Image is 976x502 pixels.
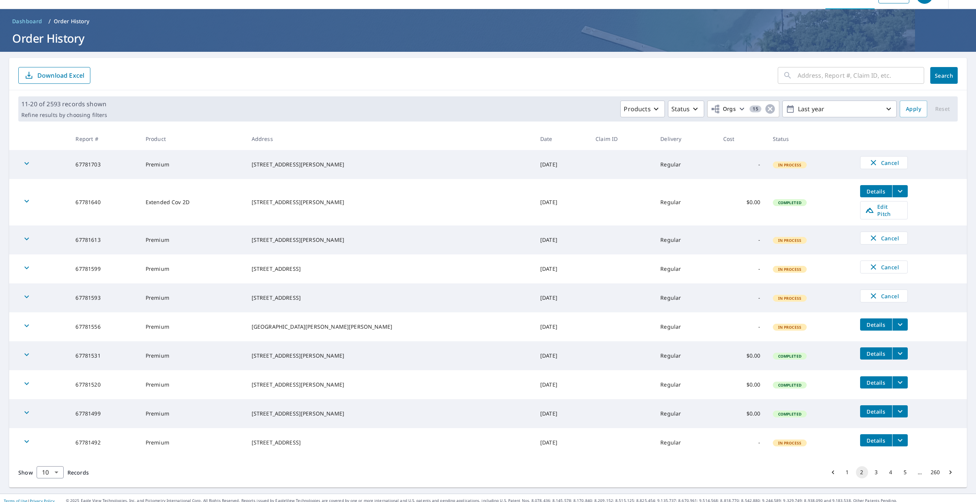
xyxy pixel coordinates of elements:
[534,283,589,312] td: [DATE]
[654,370,717,399] td: Regular
[860,289,908,302] button: Cancel
[246,128,534,150] th: Address
[774,353,806,359] span: Completed
[140,128,246,150] th: Product
[826,466,958,478] nav: pagination navigation
[892,405,908,417] button: filesDropdownBtn-67781499
[252,198,528,206] div: [STREET_ADDRESS][PERSON_NAME]
[48,17,51,26] li: /
[21,99,107,109] p: 11-20 of 2593 records shown
[252,410,528,417] div: [STREET_ADDRESS][PERSON_NAME]
[717,179,767,225] td: $0.00
[252,352,528,360] div: [STREET_ADDRESS][PERSON_NAME]
[624,104,650,114] p: Products
[944,466,957,478] button: Go to next page
[67,469,89,476] span: Records
[140,283,246,312] td: Premium
[9,30,967,46] h1: Order History
[69,428,139,457] td: 67781492
[252,161,528,168] div: [STREET_ADDRESS][PERSON_NAME]
[252,265,528,273] div: [STREET_ADDRESS]
[892,318,908,331] button: filesDropdownBtn-67781556
[140,428,246,457] td: Premium
[865,350,888,357] span: Details
[860,261,908,273] button: Cancel
[69,150,139,179] td: 67781703
[856,466,868,478] button: page 2
[654,150,717,179] td: Regular
[534,254,589,283] td: [DATE]
[717,428,767,457] td: -
[930,67,958,84] button: Search
[140,399,246,428] td: Premium
[892,347,908,360] button: filesDropdownBtn-67781531
[767,128,854,150] th: Status
[654,283,717,312] td: Regular
[69,254,139,283] td: 67781599
[69,283,139,312] td: 67781593
[774,200,806,205] span: Completed
[252,323,528,331] div: [GEOGRAPHIC_DATA][PERSON_NAME][PERSON_NAME]
[711,104,736,114] span: Orgs
[37,71,84,80] p: Download Excel
[69,399,139,428] td: 67781499
[21,112,107,118] p: Refine results by choosing filters
[774,162,806,168] span: In Process
[707,101,779,117] button: Orgs15
[717,312,767,341] td: -
[620,101,665,117] button: Products
[534,179,589,225] td: [DATE]
[717,399,767,428] td: $0.00
[717,150,767,179] td: -
[928,466,942,478] button: Go to page 260
[860,156,908,169] button: Cancel
[868,158,900,167] span: Cancel
[717,128,767,150] th: Cost
[69,225,139,254] td: 67781613
[589,128,654,150] th: Claim ID
[868,262,900,272] span: Cancel
[69,370,139,399] td: 67781520
[717,341,767,370] td: $0.00
[534,341,589,370] td: [DATE]
[252,236,528,244] div: [STREET_ADDRESS][PERSON_NAME]
[936,72,952,79] span: Search
[750,106,761,112] span: 15
[860,185,892,197] button: detailsBtn-67781640
[774,267,806,272] span: In Process
[654,428,717,457] td: Regular
[252,294,528,302] div: [STREET_ADDRESS]
[37,462,64,483] div: 10
[868,233,900,243] span: Cancel
[18,469,33,476] span: Show
[717,225,767,254] td: -
[841,466,854,478] button: Go to page 1
[717,370,767,399] td: $0.00
[774,382,806,388] span: Completed
[69,312,139,341] td: 67781556
[914,468,926,476] div: …
[654,312,717,341] td: Regular
[69,341,139,370] td: 67781531
[860,201,908,219] a: Edit Pitch
[865,203,903,217] span: Edit Pitch
[774,238,806,243] span: In Process
[140,312,246,341] td: Premium
[860,434,892,446] button: detailsBtn-67781492
[865,437,888,444] span: Details
[54,18,90,25] p: Order History
[885,466,897,478] button: Go to page 4
[900,101,927,117] button: Apply
[534,399,589,428] td: [DATE]
[69,128,139,150] th: Report #
[534,428,589,457] td: [DATE]
[906,104,921,114] span: Apply
[654,254,717,283] td: Regular
[534,150,589,179] td: [DATE]
[654,341,717,370] td: Regular
[798,65,924,86] input: Address, Report #, Claim ID, etc.
[140,179,246,225] td: Extended Cov 2D
[774,296,806,301] span: In Process
[18,67,90,84] button: Download Excel
[140,341,246,370] td: Premium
